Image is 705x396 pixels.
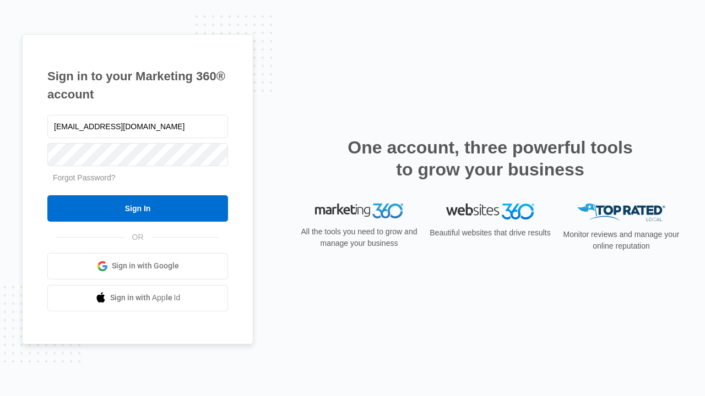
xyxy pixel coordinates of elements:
[577,204,665,222] img: Top Rated Local
[53,173,116,182] a: Forgot Password?
[112,260,179,272] span: Sign in with Google
[47,67,228,103] h1: Sign in to your Marketing 360® account
[429,227,552,239] p: Beautiful websites that drive results
[297,226,421,249] p: All the tools you need to grow and manage your business
[344,136,636,180] h2: One account, three powerful tools to grow your business
[47,285,228,311] a: Sign in with Apple Id
[446,204,534,219] img: Websites 360
[47,195,228,222] input: Sign In
[124,232,151,243] span: OR
[47,253,228,279] a: Sign in with Google
[47,115,228,138] input: Email
[560,229,683,252] p: Monitor reviews and manage your online reputation
[110,292,181,304] span: Sign in with Apple Id
[315,204,403,219] img: Marketing 360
